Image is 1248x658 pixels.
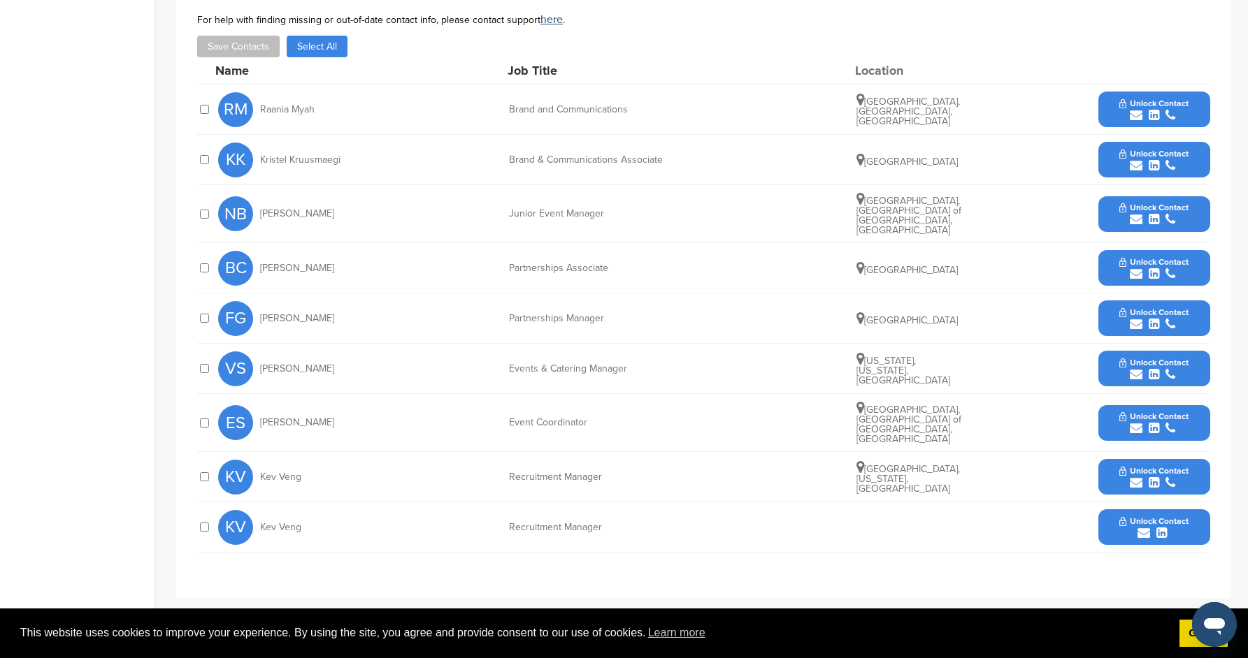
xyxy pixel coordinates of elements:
span: ES [218,405,253,440]
div: Recruitment Manager [509,522,719,532]
span: [GEOGRAPHIC_DATA] [856,264,958,276]
span: RM [218,92,253,127]
div: Junior Event Manager [509,209,719,219]
a: here [540,13,563,27]
div: Partnerships Associate [509,263,719,273]
span: BC [218,251,253,286]
span: Unlock Contact [1119,149,1189,159]
span: This website uses cookies to improve your experience. By using the site, you agree and provide co... [20,622,1168,643]
div: Events & Catering Manager [509,364,719,374]
button: Unlock Contact [1103,348,1205,390]
span: NB [218,196,253,231]
a: learn more about cookies [646,622,708,643]
span: Raania Myah [260,105,315,115]
span: [GEOGRAPHIC_DATA], [US_STATE], [GEOGRAPHIC_DATA] [856,463,960,495]
span: KV [218,510,253,545]
button: Unlock Contact [1103,193,1205,235]
button: Unlock Contact [1103,139,1205,181]
span: [PERSON_NAME] [260,314,334,323]
span: [GEOGRAPHIC_DATA] [856,156,958,168]
div: For help with finding missing or out-of-date contact info, please contact support . [197,14,1210,25]
span: Unlock Contact [1119,466,1189,476]
a: dismiss cookie message [1179,620,1228,648]
span: Unlock Contact [1119,411,1189,421]
div: Job Title [508,64,717,77]
span: Kev Veng [260,522,301,532]
button: Unlock Contact [1103,298,1205,339]
span: Unlock Contact [1119,516,1189,526]
span: [PERSON_NAME] [260,209,334,219]
button: Unlock Contact [1103,247,1205,289]
div: Event Coordinator [509,418,719,427]
span: [GEOGRAPHIC_DATA], [GEOGRAPHIC_DATA], [GEOGRAPHIC_DATA] [856,96,960,127]
div: Name [215,64,369,77]
span: [GEOGRAPHIC_DATA] [856,314,958,326]
span: Unlock Contact [1119,358,1189,367]
span: KV [218,460,253,495]
button: Save Contacts [197,36,280,57]
button: Unlock Contact [1103,89,1205,131]
button: Unlock Contact [1103,456,1205,498]
span: [GEOGRAPHIC_DATA], [GEOGRAPHIC_DATA] of [GEOGRAPHIC_DATA], [GEOGRAPHIC_DATA] [856,195,961,236]
span: Kev Veng [260,472,301,482]
div: Recruitment Manager [509,472,719,482]
button: Unlock Contact [1103,506,1205,548]
span: [US_STATE], [US_STATE], [GEOGRAPHIC_DATA] [856,355,950,386]
span: FG [218,301,253,336]
span: [PERSON_NAME] [260,418,334,427]
span: VS [218,351,253,386]
span: KK [218,142,253,177]
div: Brand and Communications [509,105,719,115]
div: Brand & Communications Associate [509,155,719,165]
div: Partnerships Manager [509,314,719,323]
span: Unlock Contact [1119,257,1189,267]
iframe: Button to launch messaging window [1192,602,1237,647]
span: Unlock Contact [1119,307,1189,317]
button: Select All [287,36,347,57]
span: [GEOGRAPHIC_DATA], [GEOGRAPHIC_DATA] of [GEOGRAPHIC_DATA], [GEOGRAPHIC_DATA] [856,404,961,445]
div: Location [855,64,960,77]
span: [PERSON_NAME] [260,364,334,374]
span: [PERSON_NAME] [260,263,334,273]
button: Unlock Contact [1103,402,1205,444]
span: Unlock Contact [1119,203,1189,212]
span: Kristel Kruusmaegi [260,155,340,165]
span: Unlock Contact [1119,98,1189,108]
